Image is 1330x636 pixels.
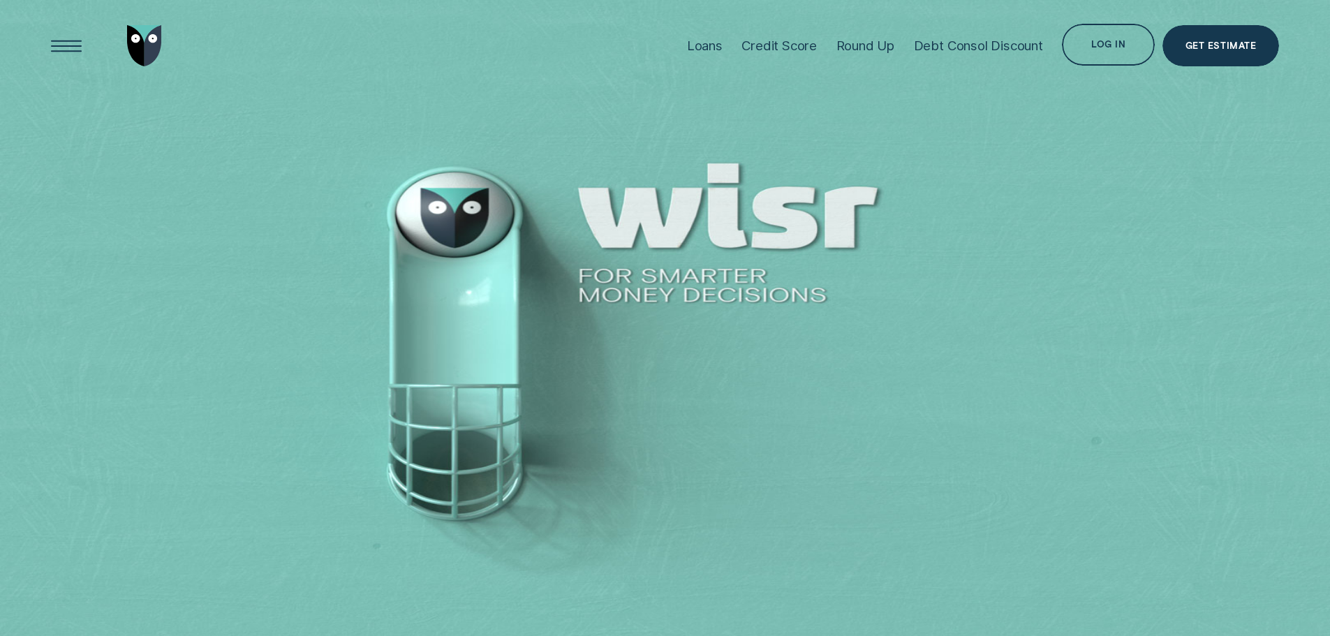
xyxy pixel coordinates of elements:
[127,25,162,67] img: Wisr
[836,38,895,54] div: Round Up
[741,38,817,54] div: Credit Score
[1062,24,1154,66] button: Log in
[45,25,87,67] button: Open Menu
[1162,25,1279,67] a: Get Estimate
[687,38,723,54] div: Loans
[914,38,1043,54] div: Debt Consol Discount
